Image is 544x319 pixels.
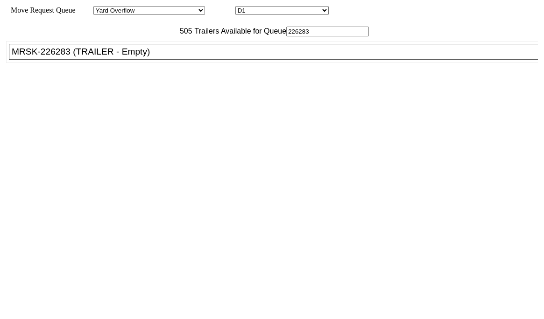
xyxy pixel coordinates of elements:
[6,6,76,14] span: Move Request Queue
[207,6,233,14] span: Location
[12,47,544,57] div: MRSK-226283 (TRAILER - Empty)
[286,27,369,36] input: Filter Available Trailers
[192,27,287,35] span: Trailers Available for Queue
[77,6,92,14] span: Area
[175,27,192,35] span: 505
